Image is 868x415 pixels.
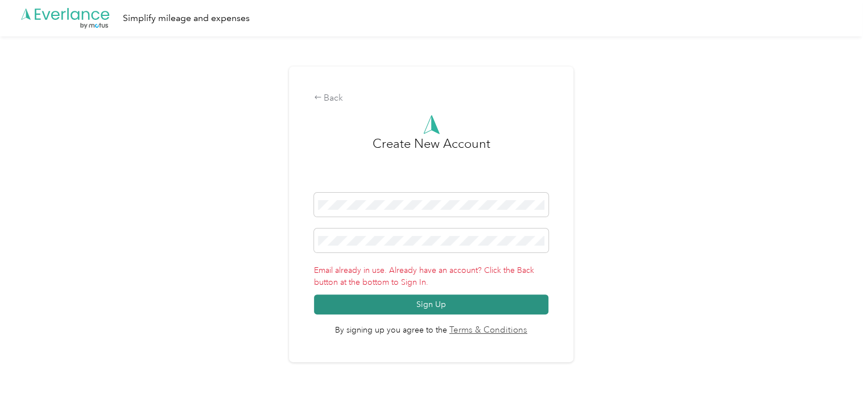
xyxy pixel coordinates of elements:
div: Simplify mileage and expenses [123,11,250,26]
a: Terms & Conditions [447,324,527,337]
p: Email already in use. Already have an account? Click the Back button at the bottom to Sign In. [314,264,548,288]
span: By signing up you agree to the [314,314,548,337]
button: Sign Up [314,294,548,314]
div: Back [314,92,548,105]
h3: Create New Account [373,134,490,193]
